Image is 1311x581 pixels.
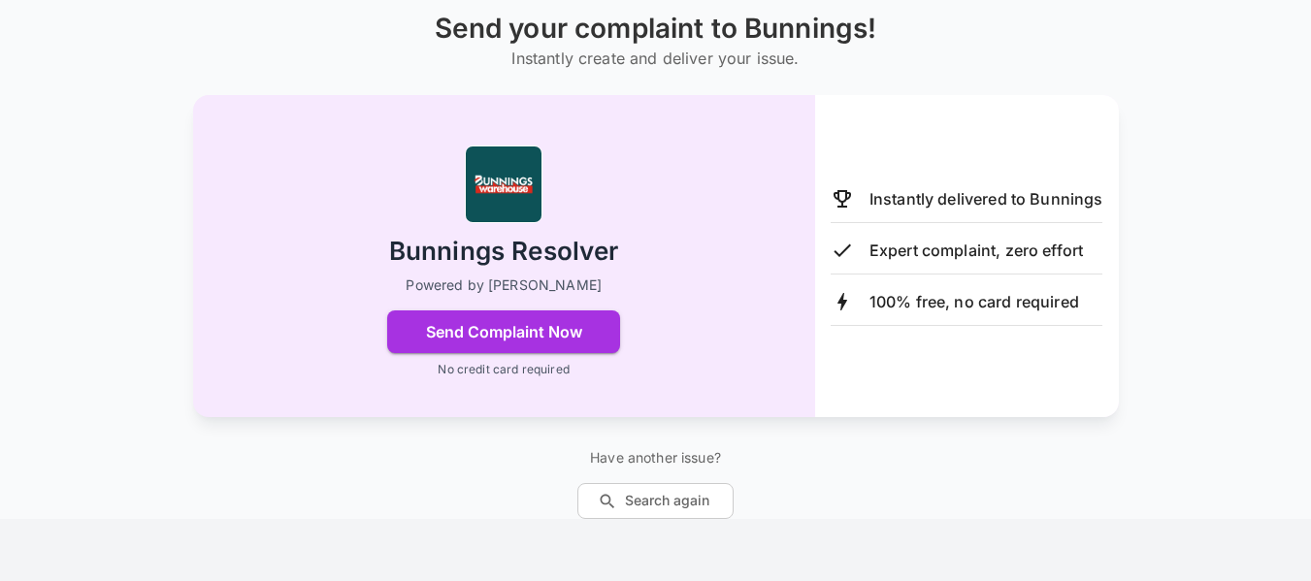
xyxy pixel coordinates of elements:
p: Have another issue? [577,448,734,468]
h2: Bunnings Resolver [389,235,619,269]
h6: Instantly create and deliver your issue. [435,45,877,72]
p: Powered by [PERSON_NAME] [406,275,602,295]
p: No credit card required [438,361,569,378]
button: Send Complaint Now [387,310,620,353]
button: Search again [577,483,734,519]
img: Bunnings [465,145,542,223]
p: Expert complaint, zero effort [869,239,1083,262]
p: 100% free, no card required [869,290,1079,313]
p: Instantly delivered to Bunnings [869,187,1103,210]
h1: Send your complaint to Bunnings! [435,13,877,45]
